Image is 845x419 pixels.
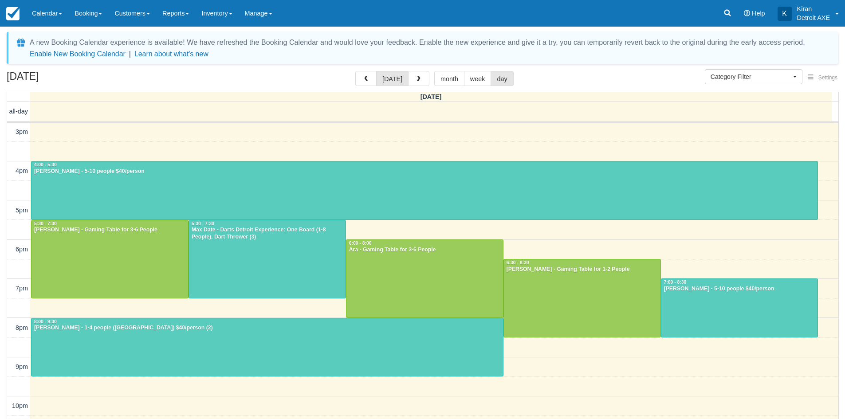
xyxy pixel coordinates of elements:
[34,221,57,226] span: 5:30 - 7:30
[664,280,687,285] span: 7:00 - 8:30
[376,71,409,86] button: [DATE]
[16,246,28,253] span: 6pm
[802,71,843,84] button: Settings
[31,161,818,220] a: 4:00 - 5:30[PERSON_NAME] - 5-10 people $40/person
[346,239,503,318] a: 6:00 - 8:00Ara - Gaming Table for 3-6 People
[464,71,491,86] button: week
[16,167,28,174] span: 4pm
[434,71,464,86] button: month
[491,71,513,86] button: day
[192,221,214,226] span: 5:30 - 7:30
[30,37,805,48] div: A new Booking Calendar experience is available! We have refreshed the Booking Calendar and would ...
[34,227,186,234] div: [PERSON_NAME] - Gaming Table for 3-6 People
[752,10,765,17] span: Help
[421,93,442,100] span: [DATE]
[129,50,131,58] span: |
[507,260,529,265] span: 6:30 - 8:30
[9,108,28,115] span: all-day
[705,69,802,84] button: Category Filter
[16,128,28,135] span: 3pm
[34,162,57,167] span: 4:00 - 5:30
[189,220,346,298] a: 5:30 - 7:30Max Date - Darts Detroit Experience: One Board (1-8 People), Dart Thrower (3)
[349,247,501,254] div: Ara - Gaming Table for 3-6 People
[34,319,57,324] span: 8:00 - 9:30
[6,7,20,20] img: checkfront-main-nav-mini-logo.png
[191,227,343,241] div: Max Date - Darts Detroit Experience: One Board (1-8 People), Dart Thrower (3)
[31,318,503,377] a: 8:00 - 9:30[PERSON_NAME] - 1-4 people ([GEOGRAPHIC_DATA]) $40/person (2)
[797,13,830,22] p: Detroit AXE
[7,71,119,87] h2: [DATE]
[12,402,28,409] span: 10pm
[818,74,837,81] span: Settings
[661,278,818,337] a: 7:00 - 8:30[PERSON_NAME] - 5-10 people $40/person
[349,241,372,246] span: 6:00 - 8:00
[34,168,815,175] div: [PERSON_NAME] - 5-10 people $40/person
[30,50,126,59] button: Enable New Booking Calendar
[16,207,28,214] span: 5pm
[744,10,750,16] i: Help
[16,363,28,370] span: 9pm
[797,4,830,13] p: Kiran
[16,324,28,331] span: 8pm
[711,72,791,81] span: Category Filter
[34,325,501,332] div: [PERSON_NAME] - 1-4 people ([GEOGRAPHIC_DATA]) $40/person (2)
[31,220,189,298] a: 5:30 - 7:30[PERSON_NAME] - Gaming Table for 3-6 People
[506,266,658,273] div: [PERSON_NAME] - Gaming Table for 1-2 People
[664,286,816,293] div: [PERSON_NAME] - 5-10 people $40/person
[134,50,208,58] a: Learn about what's new
[778,7,792,21] div: K
[503,259,661,337] a: 6:30 - 8:30[PERSON_NAME] - Gaming Table for 1-2 People
[16,285,28,292] span: 7pm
